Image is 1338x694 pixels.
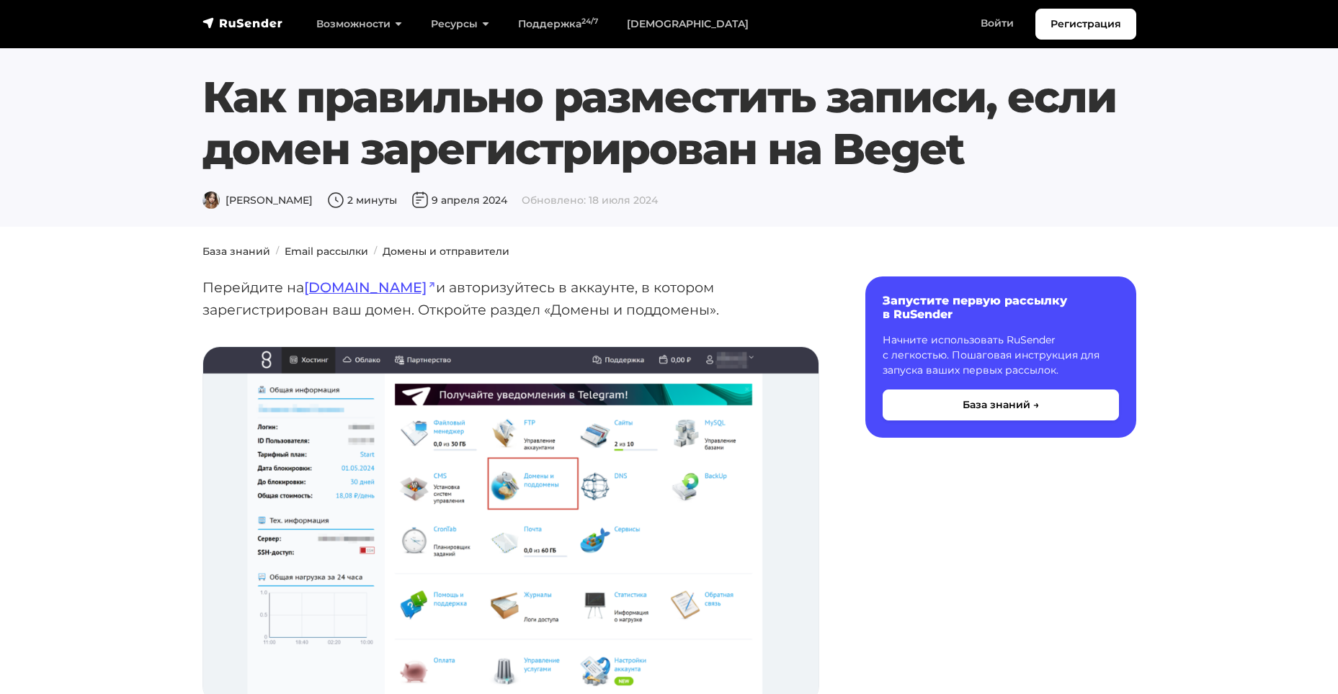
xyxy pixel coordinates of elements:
sup: 24/7 [581,17,598,26]
a: Email рассылки [285,245,368,258]
span: 2 минуты [327,194,397,207]
span: [PERSON_NAME] [202,194,313,207]
a: [DOMAIN_NAME] [304,279,436,296]
h1: Как правильно разместить записи, если домен зарегистрирован на Beget [202,71,1136,175]
span: 9 апреля 2024 [411,194,507,207]
p: Перейдите на и авторизуйтесь в аккаунте, в котором зарегистрирован ваш домен. Откройте раздел «До... [202,276,819,320]
h6: Запустите первую рассылку в RuSender [883,294,1119,321]
p: Начните использовать RuSender с легкостью. Пошаговая инструкция для запуска ваших первых рассылок. [883,333,1119,378]
a: Возможности [302,9,416,39]
a: Войти [966,9,1028,38]
a: Запустите первую рассылку в RuSender Начните использовать RuSender с легкостью. Пошаговая инструк... [865,276,1136,438]
a: Ресурсы [416,9,504,39]
img: RuSender [202,16,283,30]
nav: breadcrumb [194,244,1145,259]
span: Обновлено: 18 июля 2024 [522,194,658,207]
button: База знаний → [883,389,1119,420]
img: Время чтения [327,191,344,209]
a: Домены и отправители [383,245,509,258]
a: Поддержка24/7 [504,9,612,39]
a: База знаний [202,245,270,258]
img: Дата публикации [411,191,429,209]
a: Регистрация [1035,9,1136,40]
a: [DEMOGRAPHIC_DATA] [612,9,763,39]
